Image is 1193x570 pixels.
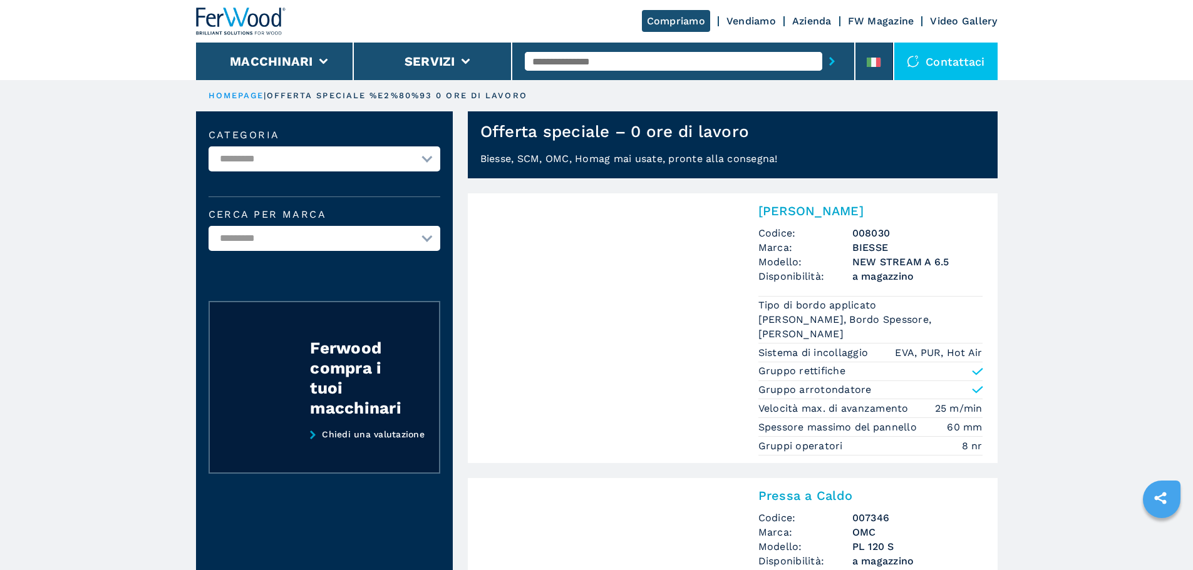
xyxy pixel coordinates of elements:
[758,511,852,525] span: Codice:
[468,193,998,463] a: Bordatrice Singola BIESSE NEW STREAM A 6.5[PERSON_NAME]Codice:008030Marca:BIESSEModello:NEW STREA...
[267,90,527,101] p: offerta speciale %E2%80%93 0 ore di lavoro
[758,383,872,397] p: Gruppo arrotondatore
[758,346,872,360] p: Sistema di incollaggio
[758,554,852,568] span: Disponibilità:
[758,539,852,554] span: Modello:
[962,439,983,453] em: 8 nr
[196,8,286,35] img: Ferwood
[758,439,846,453] p: Gruppi operatori
[935,401,983,415] em: 25 m/min
[758,402,912,415] p: Velocità max. di avanzamento
[852,554,983,568] span: a magazzino
[758,312,983,341] em: [PERSON_NAME], Bordo Spessore, [PERSON_NAME]
[209,91,264,100] a: HOMEPAGE
[852,511,983,525] h3: 007346
[758,203,983,218] h3: [PERSON_NAME]
[758,488,983,503] h3: Pressa a Caldo
[852,240,983,255] h3: BIESSE
[1145,482,1176,514] a: sharethis
[480,153,778,165] span: Biesse, SCM, OMC, Homag mai usate, pronte alla consegna!
[852,255,983,269] h3: NEW STREAM A 6.5
[758,364,845,378] p: Gruppo rettifiche
[758,269,852,283] span: Disponibilità:
[907,55,919,68] img: Contattaci
[758,240,852,255] span: Marca:
[209,210,440,220] label: Cerca per marca
[726,15,776,27] a: Vendiamo
[758,420,921,434] p: Spessore massimo del pannello
[209,130,440,140] label: Categoria
[930,15,997,27] a: Video Gallery
[230,54,313,69] button: Macchinari
[480,121,750,141] h1: Offerta speciale – 0 ore di lavoro
[822,47,842,76] button: submit-button
[852,539,983,554] h3: PL 120 S
[209,429,440,474] a: Chiedi una valutazione
[758,298,880,312] p: Tipo di bordo applicato
[852,525,983,539] h3: OMC
[852,226,983,240] h3: 008030
[405,54,455,69] button: Servizi
[310,338,414,418] div: Ferwood compra i tuoi macchinari
[848,15,914,27] a: FW Magazine
[895,345,982,360] em: EVA, PUR, Hot Air
[758,525,852,539] span: Marca:
[852,269,983,283] span: a magazzino
[758,226,852,240] span: Codice:
[792,15,832,27] a: Azienda
[947,420,982,434] em: 60 mm
[642,10,710,32] a: Compriamo
[758,255,852,269] span: Modello:
[894,43,998,80] div: Contattaci
[264,91,266,100] span: |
